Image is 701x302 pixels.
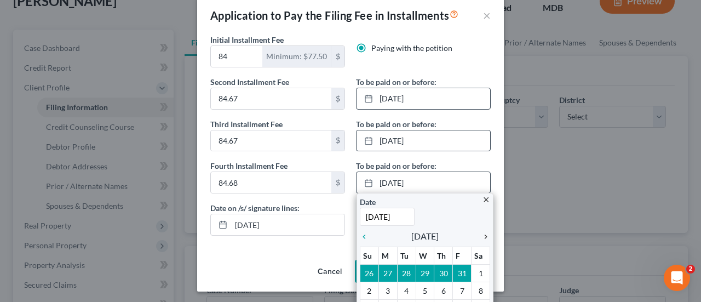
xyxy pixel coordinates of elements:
[356,160,436,172] label: To be paid on or before:
[482,196,490,204] i: close
[476,232,490,241] i: chevron_right
[211,172,331,193] input: 0.00
[686,265,695,273] span: 2
[360,196,376,208] label: Date
[357,172,490,193] a: [DATE]
[211,130,331,151] input: 0.00
[331,130,344,151] div: $
[664,265,690,291] iframe: Intercom live chat
[357,88,490,109] a: [DATE]
[210,160,288,172] label: Fourth Installment Fee
[434,282,453,300] td: 6
[482,193,490,206] a: close
[453,282,472,300] td: 7
[472,247,490,265] th: Sa
[397,265,416,282] td: 28
[360,282,379,300] td: 2
[397,282,416,300] td: 4
[357,130,490,151] a: [DATE]
[378,282,397,300] td: 3
[411,230,439,243] span: [DATE]
[416,265,434,282] td: 29
[434,265,453,282] td: 30
[483,9,491,22] button: ×
[331,88,344,109] div: $
[211,88,331,109] input: 0.00
[331,172,344,193] div: $
[210,118,283,130] label: Third Installment Fee
[416,247,434,265] th: W
[472,265,490,282] td: 1
[397,247,416,265] th: Tu
[211,46,262,67] input: 0.00
[356,118,436,130] label: To be paid on or before:
[309,261,350,283] button: Cancel
[210,76,289,88] label: Second Installment Fee
[360,265,379,282] td: 26
[356,76,436,88] label: To be paid on or before:
[360,230,374,243] a: chevron_left
[476,230,490,243] a: chevron_right
[210,34,284,45] label: Initial Installment Fee
[360,247,379,265] th: Su
[360,232,374,241] i: chevron_left
[231,214,344,235] input: MM/DD/YYYY
[262,46,331,67] div: Minimum: $77.50
[371,43,452,54] label: Paying with the petition
[360,208,415,226] input: 1/1/2013
[210,202,300,214] label: Date on /s/ signature lines:
[378,247,397,265] th: M
[331,46,344,67] div: $
[416,282,434,300] td: 5
[453,247,472,265] th: F
[434,247,453,265] th: Th
[355,260,491,283] button: Save to Client Document Storage
[210,8,458,23] div: Application to Pay the Filing Fee in Installments
[453,265,472,282] td: 31
[378,265,397,282] td: 27
[472,282,490,300] td: 8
